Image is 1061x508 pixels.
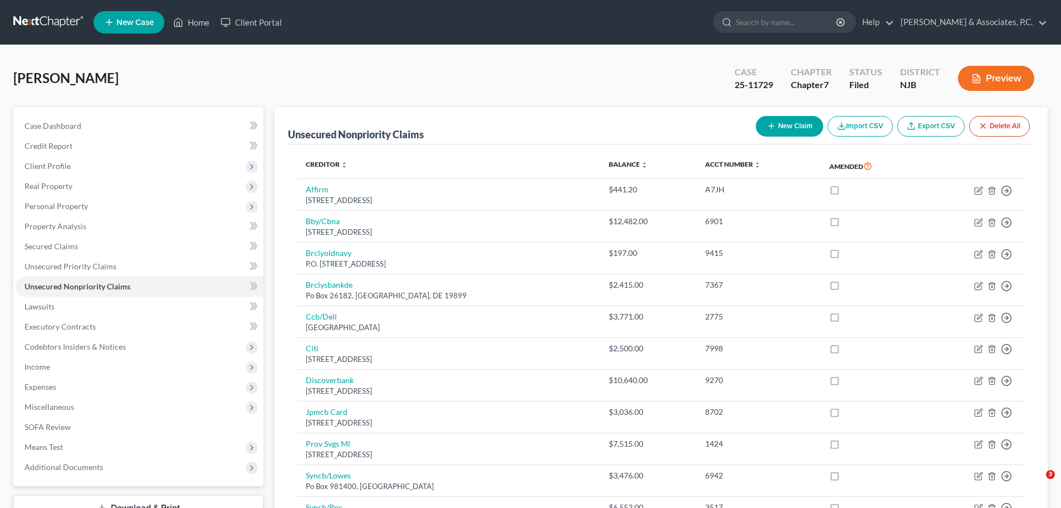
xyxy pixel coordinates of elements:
div: 25-11729 [735,79,773,91]
input: Search by name... [736,12,838,32]
a: Credit Report [16,136,263,156]
span: Unsecured Nonpriority Claims [25,282,130,291]
div: $12,482.00 [609,216,687,227]
i: unfold_more [341,162,348,168]
a: Discoverbank [306,375,354,385]
span: Additional Documents [25,462,103,472]
span: Income [25,362,50,371]
div: $3,036.00 [609,407,687,418]
div: 7998 [705,343,812,354]
div: $441.20 [609,184,687,195]
div: $197.00 [609,248,687,259]
div: A7JH [705,184,812,195]
div: 6901 [705,216,812,227]
a: Lawsuits [16,297,263,317]
button: Preview [958,66,1034,91]
a: Unsecured Nonpriority Claims [16,277,263,297]
a: Bby/Cbna [306,216,340,226]
a: Brclysbankde [306,280,353,289]
div: $3,771.00 [609,311,687,322]
a: Syncb/Lowes [306,471,351,480]
a: Client Portal [215,12,287,32]
a: Executory Contracts [16,317,263,337]
div: District [900,66,940,79]
div: 7367 [705,279,812,291]
a: [PERSON_NAME] & Associates, P.C. [895,12,1047,32]
a: Brclyoldnavy [306,248,351,258]
span: Codebtors Insiders & Notices [25,342,126,351]
div: Unsecured Nonpriority Claims [288,128,424,141]
a: SOFA Review [16,417,263,437]
i: unfold_more [641,162,648,168]
span: 7 [824,79,829,90]
span: Client Profile [25,161,71,171]
div: [STREET_ADDRESS] [306,195,591,206]
a: Citi [306,343,319,353]
div: Po Box 26182, [GEOGRAPHIC_DATA], DE 19899 [306,291,591,301]
div: 6942 [705,470,812,481]
div: $3,476.00 [609,470,687,481]
div: $2,415.00 [609,279,687,291]
a: Ccb/Dell [306,312,337,321]
span: Means Test [25,442,63,452]
button: Import CSV [828,116,893,137]
span: Lawsuits [25,302,55,311]
a: Secured Claims [16,236,263,257]
a: Affirm [306,185,329,194]
a: Help [857,12,894,32]
a: Acct Number unfold_more [705,160,761,168]
span: 3 [1046,470,1055,479]
span: Expenses [25,382,56,391]
a: Home [168,12,215,32]
span: Credit Report [25,141,72,151]
iframe: Intercom live chat [1023,470,1050,497]
a: Unsecured Priority Claims [16,257,263,277]
span: Personal Property [25,201,88,211]
span: Secured Claims [25,241,78,251]
span: Property Analysis [25,221,86,231]
div: Chapter [791,66,832,79]
div: 9270 [705,375,812,386]
span: Miscellaneous [25,402,74,412]
div: $10,640.00 [609,375,687,386]
div: [STREET_ADDRESS] [306,354,591,365]
div: [STREET_ADDRESS] [306,386,591,396]
a: Prov Svgs Ml [306,439,350,448]
div: 9415 [705,248,812,259]
div: P.O. [STREET_ADDRESS] [306,259,591,269]
button: Delete All [969,116,1030,137]
div: Po Box 981400, [GEOGRAPHIC_DATA] [306,481,591,492]
span: [PERSON_NAME] [13,70,119,86]
div: $2,500.00 [609,343,687,354]
div: Case [735,66,773,79]
span: New Case [116,18,154,27]
a: Jpmcb Card [306,407,348,417]
div: Filed [849,79,882,91]
div: Status [849,66,882,79]
div: 8702 [705,407,812,418]
span: Unsecured Priority Claims [25,262,116,271]
a: Case Dashboard [16,116,263,136]
div: $7,515.00 [609,438,687,449]
button: New Claim [756,116,823,137]
div: 2775 [705,311,812,322]
i: unfold_more [754,162,761,168]
div: Chapter [791,79,832,91]
span: Real Property [25,181,72,191]
a: Creditor unfold_more [306,160,348,168]
a: Balance unfold_more [609,160,648,168]
span: SOFA Review [25,422,71,432]
a: Property Analysis [16,216,263,236]
div: NJB [900,79,940,91]
div: [STREET_ADDRESS] [306,227,591,238]
div: [STREET_ADDRESS] [306,418,591,428]
div: [GEOGRAPHIC_DATA] [306,322,591,333]
div: [STREET_ADDRESS] [306,449,591,460]
span: Case Dashboard [25,121,81,130]
span: Executory Contracts [25,322,96,331]
div: 1424 [705,438,812,449]
th: Amended [820,153,923,179]
a: Export CSV [897,116,965,137]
